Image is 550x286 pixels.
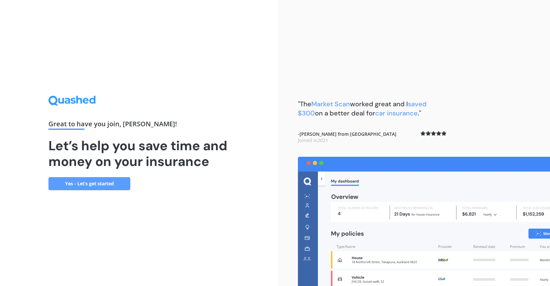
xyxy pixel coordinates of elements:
[298,100,427,117] span: saved $300
[298,157,550,286] img: dashboard.webp
[298,100,427,117] b: "The worked great and I on a better deal for ."
[48,177,130,190] a: Yes - Let’s get started
[375,109,418,117] span: car insurance
[298,137,328,143] span: Joined in 2021
[48,121,230,130] div: Great to have you join , [PERSON_NAME] !
[48,138,230,169] h1: Let’s help you save time and money on your insurance
[311,100,350,108] span: Market Scan
[298,131,396,144] b: - [PERSON_NAME] from [GEOGRAPHIC_DATA]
